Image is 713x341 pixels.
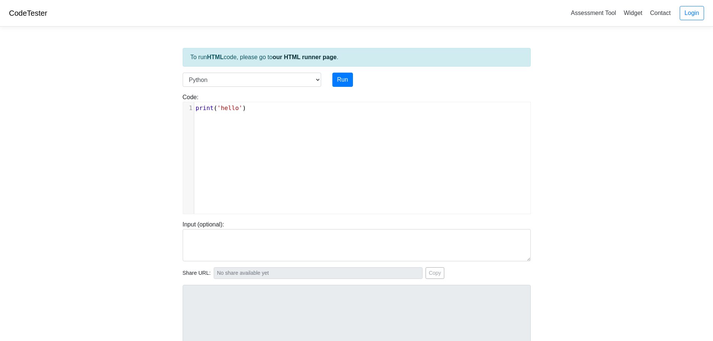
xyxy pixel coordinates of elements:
span: print [196,104,214,112]
a: Contact [647,7,674,19]
input: No share available yet [214,267,423,279]
span: Share URL: [183,269,211,277]
div: Code: [177,93,536,214]
a: Widget [621,7,645,19]
a: Assessment Tool [568,7,619,19]
button: Copy [426,267,445,279]
a: our HTML runner page [272,54,336,60]
div: 1 [183,104,194,113]
a: Login [680,6,704,20]
a: CodeTester [9,9,47,17]
span: ( ) [196,104,246,112]
button: Run [332,73,353,87]
strong: HTML [207,54,223,60]
div: Input (optional): [177,220,536,261]
div: To run code, please go to . [183,48,531,67]
span: 'hello' [217,104,242,112]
